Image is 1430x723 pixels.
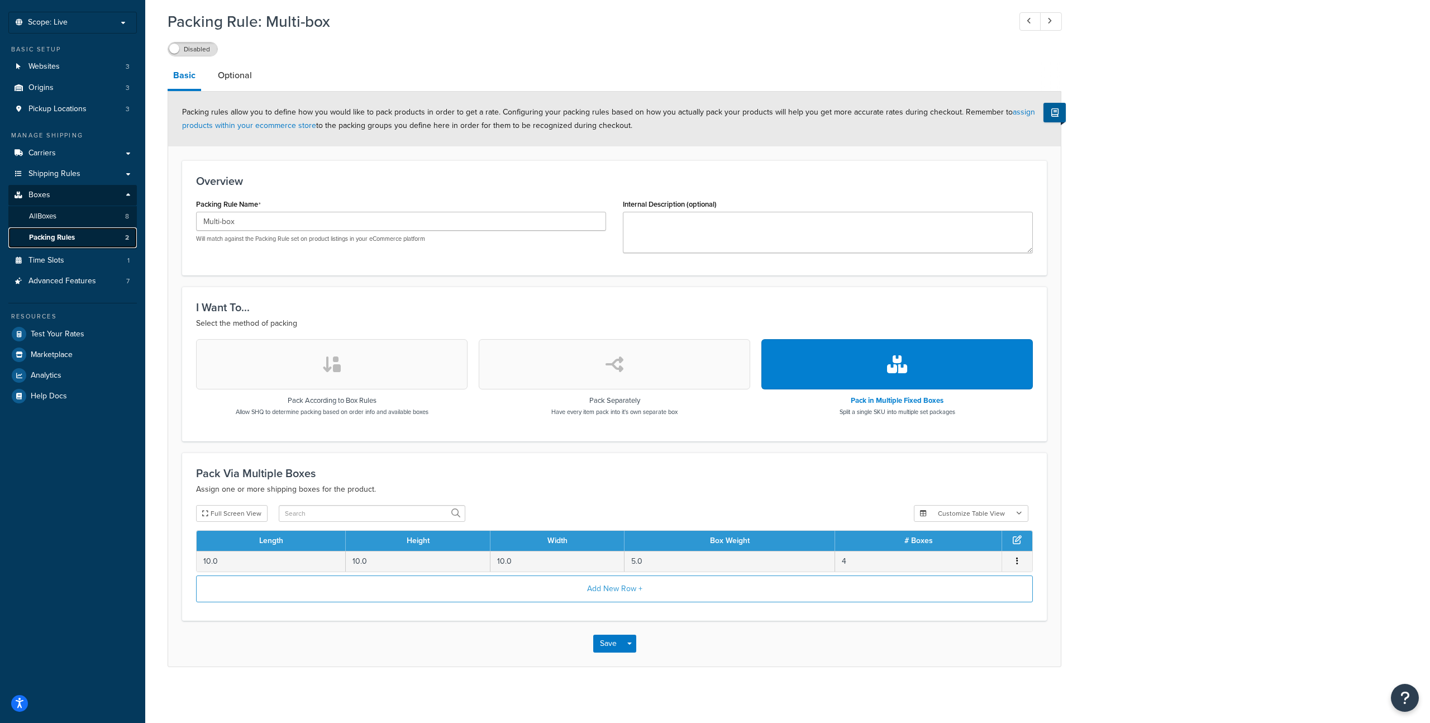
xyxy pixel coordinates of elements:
[182,106,1035,131] span: Packing rules allow you to define how you would like to pack products in order to get a rate. Con...
[196,200,261,209] label: Packing Rule Name
[346,551,490,572] td: 10.0
[168,62,201,91] a: Basic
[196,483,1033,496] p: Assign one or more shipping boxes for the product.
[1391,684,1419,712] button: Open Resource Center
[835,531,1002,551] th: # Boxes
[625,531,835,551] th: Box Weight
[623,200,717,208] label: Internal Description (optional)
[28,83,54,93] span: Origins
[28,277,96,286] span: Advanced Features
[840,407,955,416] p: Split a single SKU into multiple set packages
[8,365,137,386] a: Analytics
[236,397,428,405] h3: Pack According to Box Rules
[8,386,137,406] a: Help Docs
[8,271,137,292] a: Advanced Features7
[490,531,625,551] th: Width
[8,131,137,140] div: Manage Shipping
[126,277,130,286] span: 7
[196,235,606,243] p: Will match against the Packing Rule set on product listings in your eCommerce platform
[840,397,955,405] h3: Pack in Multiple Fixed Boxes
[126,62,130,72] span: 3
[593,635,623,653] button: Save
[212,62,258,89] a: Optional
[8,250,137,271] a: Time Slots1
[625,551,835,572] td: 5.0
[1040,12,1062,31] a: Next Record
[126,83,130,93] span: 3
[8,206,137,227] a: AllBoxes8
[28,62,60,72] span: Websites
[28,104,87,114] span: Pickup Locations
[168,42,217,56] label: Disabled
[346,531,490,551] th: Height
[29,233,75,242] span: Packing Rules
[8,227,137,248] a: Packing Rules2
[8,99,137,120] li: Pickup Locations
[551,407,678,416] p: Have every item pack into it's own separate box
[8,271,137,292] li: Advanced Features
[8,78,137,98] li: Origins
[8,56,137,77] li: Websites
[8,164,137,184] a: Shipping Rules
[31,392,67,401] span: Help Docs
[8,312,137,321] div: Resources
[196,505,268,522] button: Full Screen View
[196,575,1033,602] button: Add New Row +
[28,149,56,158] span: Carriers
[1019,12,1041,31] a: Previous Record
[28,18,68,27] span: Scope: Live
[835,551,1002,572] td: 4
[196,317,1033,330] p: Select the method of packing
[8,56,137,77] a: Websites3
[126,104,130,114] span: 3
[28,191,50,200] span: Boxes
[31,350,73,360] span: Marketplace
[8,324,137,344] a: Test Your Rates
[127,256,130,265] span: 1
[8,227,137,248] li: Packing Rules
[8,143,137,164] a: Carriers
[28,169,80,179] span: Shipping Rules
[236,407,428,416] p: Allow SHQ to determine packing based on order info and available boxes
[197,531,346,551] th: Length
[31,371,61,380] span: Analytics
[125,212,129,221] span: 8
[490,551,625,572] td: 10.0
[196,301,1033,313] h3: I Want To...
[551,397,678,405] h3: Pack Separately
[8,250,137,271] li: Time Slots
[28,256,64,265] span: Time Slots
[8,345,137,365] a: Marketplace
[1043,103,1066,122] button: Show Help Docs
[914,505,1028,522] button: Customize Table View
[8,185,137,249] li: Boxes
[196,467,1033,479] h3: Pack Via Multiple Boxes
[31,330,84,339] span: Test Your Rates
[8,99,137,120] a: Pickup Locations3
[8,185,137,206] a: Boxes
[168,11,999,32] h1: Packing Rule: Multi-box
[29,212,56,221] span: All Boxes
[125,233,129,242] span: 2
[196,175,1033,187] h3: Overview
[279,505,465,522] input: Search
[197,551,346,572] td: 10.0
[8,78,137,98] a: Origins3
[8,45,137,54] div: Basic Setup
